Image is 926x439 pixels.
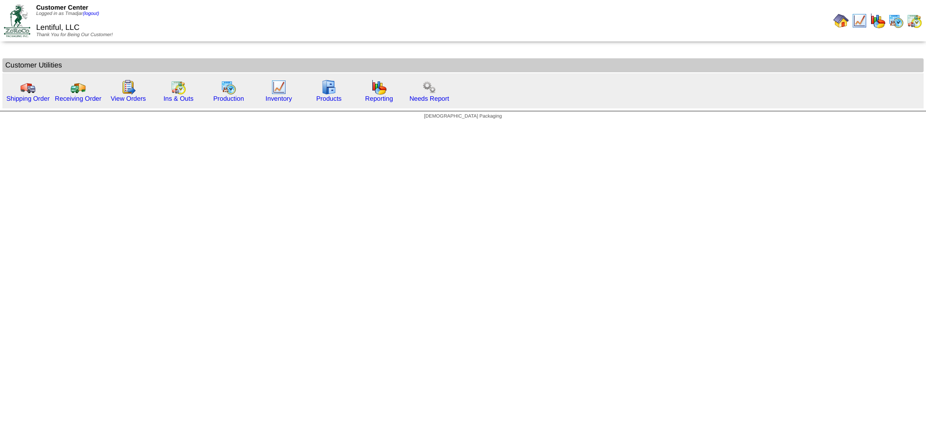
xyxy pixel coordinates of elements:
img: home.gif [833,13,849,28]
span: Logged in as Tmadjar [36,11,99,16]
span: [DEMOGRAPHIC_DATA] Packaging [424,114,502,119]
a: Needs Report [409,95,449,102]
a: Shipping Order [6,95,50,102]
img: graph.gif [870,13,885,28]
img: cabinet.gif [321,80,337,95]
img: calendarinout.gif [907,13,922,28]
td: Customer Utilities [2,58,924,72]
a: Ins & Outs [163,95,193,102]
img: line_graph.gif [271,80,286,95]
img: calendarprod.gif [221,80,236,95]
img: workflow.png [422,80,437,95]
img: truck.gif [20,80,36,95]
a: Reporting [365,95,393,102]
span: Customer Center [36,4,88,11]
a: View Orders [110,95,146,102]
img: line_graph.gif [852,13,867,28]
img: ZoRoCo_Logo(Green%26Foil)%20jpg.webp [4,4,30,37]
img: workorder.gif [121,80,136,95]
img: truck2.gif [70,80,86,95]
a: Production [213,95,244,102]
span: Lentiful, LLC [36,24,80,32]
img: calendarprod.gif [888,13,904,28]
span: Thank You for Being Our Customer! [36,32,113,38]
a: Products [316,95,342,102]
img: calendarinout.gif [171,80,186,95]
img: graph.gif [371,80,387,95]
a: Inventory [266,95,292,102]
a: Receiving Order [55,95,101,102]
a: (logout) [83,11,99,16]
